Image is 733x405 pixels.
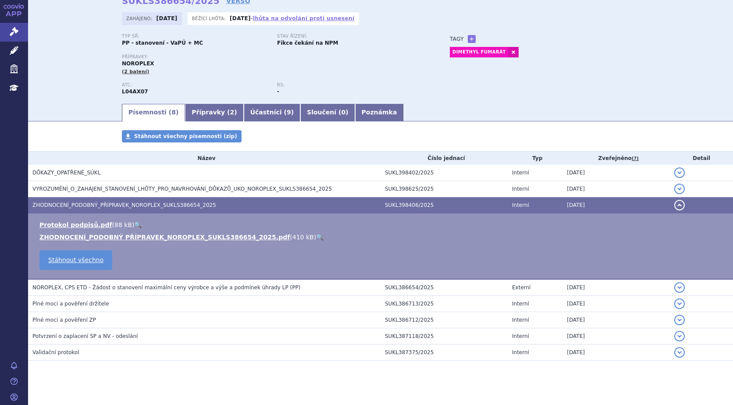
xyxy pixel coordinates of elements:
[674,200,685,210] button: detail
[277,34,423,39] p: Stav řízení:
[381,181,508,197] td: SUKL398625/2025
[185,104,243,121] a: Přípravky (2)
[171,109,176,116] span: 8
[122,34,268,39] p: Typ SŘ:
[512,284,530,291] span: Externí
[244,104,300,121] a: Účastníci (9)
[381,328,508,345] td: SUKL387118/2025
[381,152,508,165] th: Číslo jednací
[28,152,381,165] th: Název
[292,234,314,241] span: 410 kB
[674,298,685,309] button: detail
[32,170,100,176] span: DŮKAZY_OPATŘENÉ_SÚKL
[450,34,464,44] h3: Tagy
[157,15,178,21] strong: [DATE]
[341,109,345,116] span: 0
[512,186,529,192] span: Interní
[126,15,154,22] span: Zahájeno:
[39,250,112,270] a: Stáhnout všechno
[39,234,290,241] a: ZHODNOCENÍ_PODOBNÝ PŘÍPRAVEK_NOROPLEX_SUKLS386654_2025.pdf
[277,82,423,88] p: RS:
[32,317,96,323] span: Plné moci a pověření ZP
[122,130,242,142] a: Stáhnout všechny písemnosti (zip)
[512,301,529,307] span: Interní
[674,347,685,358] button: detail
[674,184,685,194] button: detail
[632,156,639,162] abbr: (?)
[230,15,251,21] strong: [DATE]
[381,197,508,213] td: SUKL398406/2025
[277,89,279,95] strong: -
[134,133,237,139] span: Stáhnout všechny písemnosti (zip)
[674,331,685,341] button: detail
[122,89,148,95] strong: DIMETHYL-FUMARÁT
[512,170,529,176] span: Interní
[381,345,508,361] td: SUKL387375/2025
[39,221,112,228] a: Protokol podpisů.pdf
[512,317,529,323] span: Interní
[674,282,685,293] button: detail
[562,197,670,213] td: [DATE]
[122,82,268,88] p: ATC:
[562,345,670,361] td: [DATE]
[122,60,154,67] span: NOROPLEX
[39,233,724,242] li: ( )
[450,47,508,57] a: DIMETHYL FUMARÁT
[562,181,670,197] td: [DATE]
[32,186,332,192] span: VYROZUMĚNÍ_O_ZAHÁJENÍ_STANOVENÍ_LHŮTY_PRO_NAVRHOVÁNÍ_DŮKAZŮ_UKO_NOROPLEX_SUKLS386654_2025
[32,284,300,291] span: NOROPLEX, CPS ETD - Žádost o stanovení maximální ceny výrobce a výše a podmínek úhrady LP (PP)
[562,328,670,345] td: [DATE]
[670,152,733,165] th: Detail
[674,315,685,325] button: detail
[32,333,138,339] span: Potvrzení o zaplacení SP a NV - odeslání
[114,221,132,228] span: 88 kB
[192,15,228,22] span: Běžící lhůta:
[562,312,670,328] td: [DATE]
[508,152,562,165] th: Typ
[122,104,185,121] a: Písemnosti (8)
[32,202,216,208] span: ZHODNOCENÍ_PODOBNÝ_PŘÍPRAVEK_NOROPLEX_SUKLS386654_2025
[32,301,109,307] span: Plné moci a pověření držitele
[468,35,476,43] a: +
[562,165,670,181] td: [DATE]
[32,349,79,355] span: Validační protokol
[122,54,432,60] p: Přípravky:
[122,40,203,46] strong: PP - stanovení - VaPÚ + MC
[287,109,291,116] span: 9
[562,279,670,296] td: [DATE]
[355,104,404,121] a: Poznámka
[122,69,149,75] span: (2 balení)
[562,296,670,312] td: [DATE]
[300,104,355,121] a: Sloučení (0)
[512,349,529,355] span: Interní
[253,15,355,21] a: lhůta na odvolání proti usnesení
[39,220,724,229] li: ( )
[381,296,508,312] td: SUKL386713/2025
[230,15,355,22] p: -
[381,312,508,328] td: SUKL386712/2025
[512,202,529,208] span: Interní
[512,333,529,339] span: Interní
[316,234,324,241] a: 🔍
[562,152,670,165] th: Zveřejněno
[134,221,142,228] a: 🔍
[230,109,235,116] span: 2
[381,279,508,296] td: SUKL386654/2025
[381,165,508,181] td: SUKL398402/2025
[277,40,338,46] strong: Fikce čekání na NPM
[674,167,685,178] button: detail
